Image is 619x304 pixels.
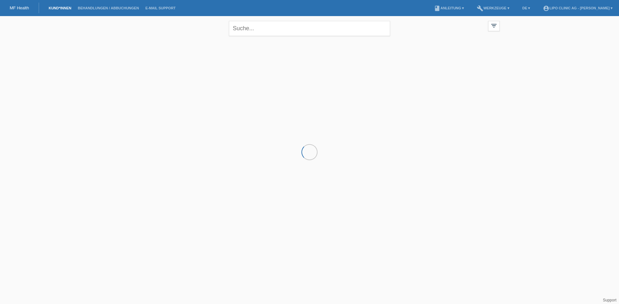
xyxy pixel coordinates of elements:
[142,6,179,10] a: E-Mail Support
[434,5,440,12] i: book
[540,6,616,10] a: account_circleLIPO CLINIC AG - [PERSON_NAME] ▾
[74,6,142,10] a: Behandlungen / Abbuchungen
[543,5,549,12] i: account_circle
[603,298,616,302] a: Support
[431,6,467,10] a: bookAnleitung ▾
[45,6,74,10] a: Kund*innen
[10,5,29,10] a: MF Health
[519,6,533,10] a: DE ▾
[490,22,497,29] i: filter_list
[477,5,483,12] i: build
[229,21,390,36] input: Suche...
[474,6,513,10] a: buildWerkzeuge ▾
